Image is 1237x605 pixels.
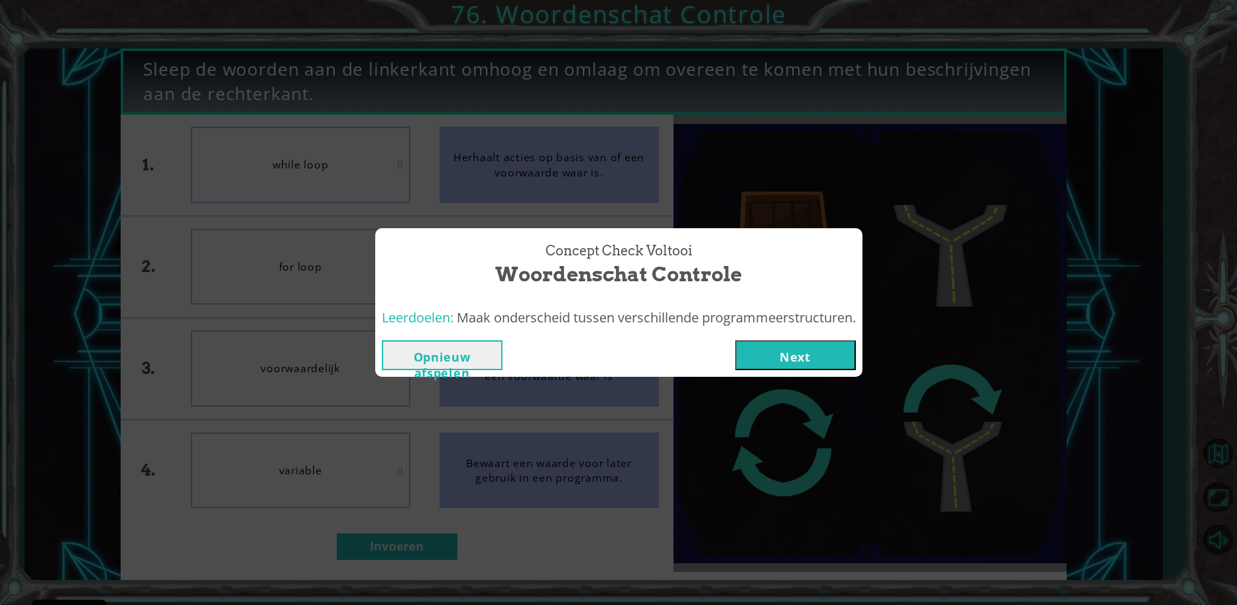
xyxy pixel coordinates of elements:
span: Leerdoelen: [382,308,453,326]
button: Next [735,340,856,370]
span: Maak onderscheid tussen verschillende programmeerstructuren. [457,308,856,326]
span: Concept Check Voltooi [546,241,692,261]
button: Opnieuw afspelen [382,340,502,370]
span: Woordenschat Controle [495,260,742,289]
